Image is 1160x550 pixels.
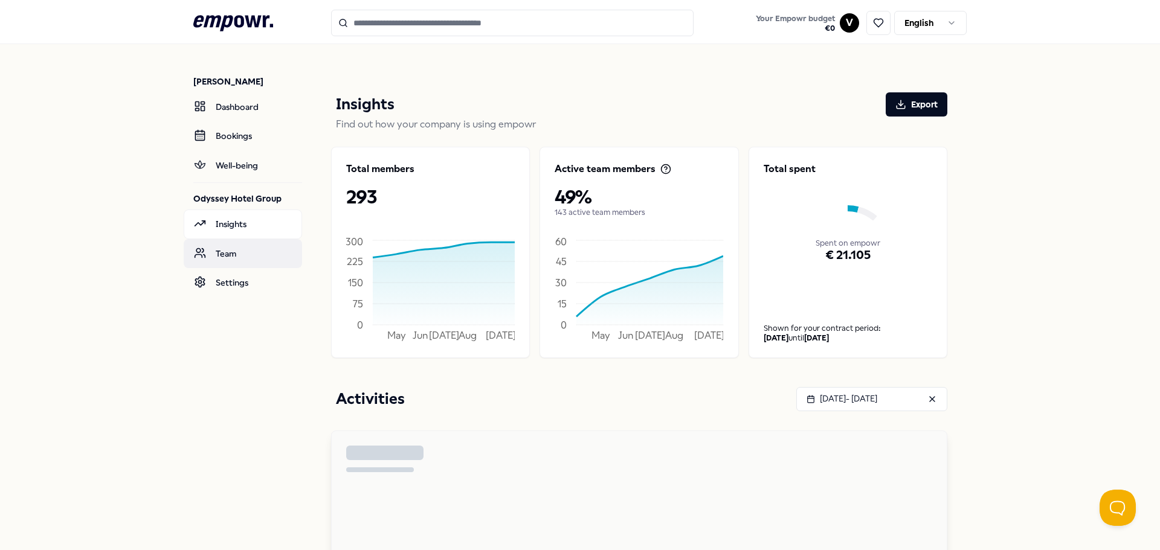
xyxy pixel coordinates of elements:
p: Insights [336,92,395,117]
tspan: 225 [347,255,363,267]
input: Search for products, categories or subcategories [331,10,694,36]
button: Your Empowr budget€0 [753,11,837,36]
a: Bookings [184,121,302,150]
tspan: 0 [357,319,363,330]
p: Active team members [555,162,656,176]
tspan: 45 [556,255,567,267]
b: [DATE] [804,333,829,342]
div: Spent on empowr [764,191,932,296]
a: Team [184,239,302,268]
div: until [764,333,932,343]
p: [PERSON_NAME] [193,75,302,88]
a: Settings [184,268,302,297]
p: 49% [555,186,723,208]
a: Dashboard [184,92,302,121]
tspan: [DATE] [486,330,516,341]
tspan: [DATE] [694,330,724,341]
button: V [840,13,859,33]
tspan: Jun [618,330,633,341]
tspan: 15 [558,298,567,309]
tspan: [DATE] [635,330,665,341]
p: 143 active team members [555,208,723,217]
b: [DATE] [764,333,788,342]
button: Export [886,92,947,117]
button: [DATE]- [DATE] [796,387,947,411]
tspan: 75 [353,298,363,309]
iframe: Help Scout Beacon - Open [1100,490,1136,526]
tspan: 0 [561,319,567,330]
tspan: May [591,330,610,341]
p: Find out how your company is using empowr [336,117,947,132]
tspan: May [387,330,406,341]
p: Total spent [764,162,932,176]
p: Shown for your contract period: [764,324,932,333]
tspan: Aug [665,330,683,341]
p: Activities [336,387,405,411]
tspan: 30 [555,277,567,288]
div: € 21.105 [764,215,932,296]
p: Odyssey Hotel Group [193,193,302,205]
div: [DATE] - [DATE] [807,392,877,405]
p: 293 [346,186,515,208]
span: Your Empowr budget [756,14,835,24]
p: Total members [346,162,414,176]
span: € 0 [756,24,835,33]
a: Well-being [184,151,302,180]
tspan: Jun [413,330,428,341]
tspan: 300 [346,236,363,248]
tspan: [DATE] [429,330,459,341]
a: Insights [184,209,302,238]
tspan: Aug [459,330,477,341]
tspan: 60 [555,236,567,248]
tspan: 150 [348,277,363,288]
a: Your Empowr budget€0 [751,10,840,36]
